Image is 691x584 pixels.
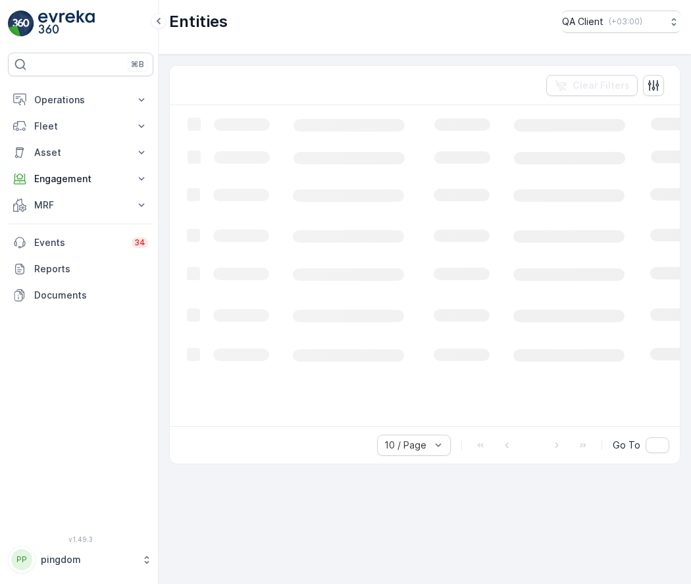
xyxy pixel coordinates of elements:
[41,553,135,566] p: pingdom
[134,237,145,248] p: 34
[34,289,148,302] p: Documents
[131,59,144,70] p: ⌘B
[8,546,153,573] button: PPpingdom
[609,16,642,27] p: ( +03:00 )
[8,166,153,192] button: Engagement
[8,535,153,543] span: v 1.49.3
[8,113,153,139] button: Fleet
[613,439,640,452] span: Go To
[8,87,153,113] button: Operations
[546,75,638,96] button: Clear Filters
[562,11,680,33] button: QA Client(+03:00)
[11,549,32,570] div: PP
[34,199,127,212] p: MRF
[8,256,153,282] a: Reports
[8,139,153,166] button: Asset
[8,11,34,37] img: logo
[34,146,127,159] p: Asset
[169,11,228,32] p: Entities
[562,15,603,28] p: QA Client
[8,192,153,218] button: MRF
[8,282,153,308] a: Documents
[8,230,153,256] a: Events34
[34,172,127,185] p: Engagement
[34,262,148,276] p: Reports
[34,93,127,107] p: Operations
[38,11,95,37] img: logo_light-DOdMpM7g.png
[34,120,127,133] p: Fleet
[573,79,630,92] p: Clear Filters
[34,236,124,249] p: Events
